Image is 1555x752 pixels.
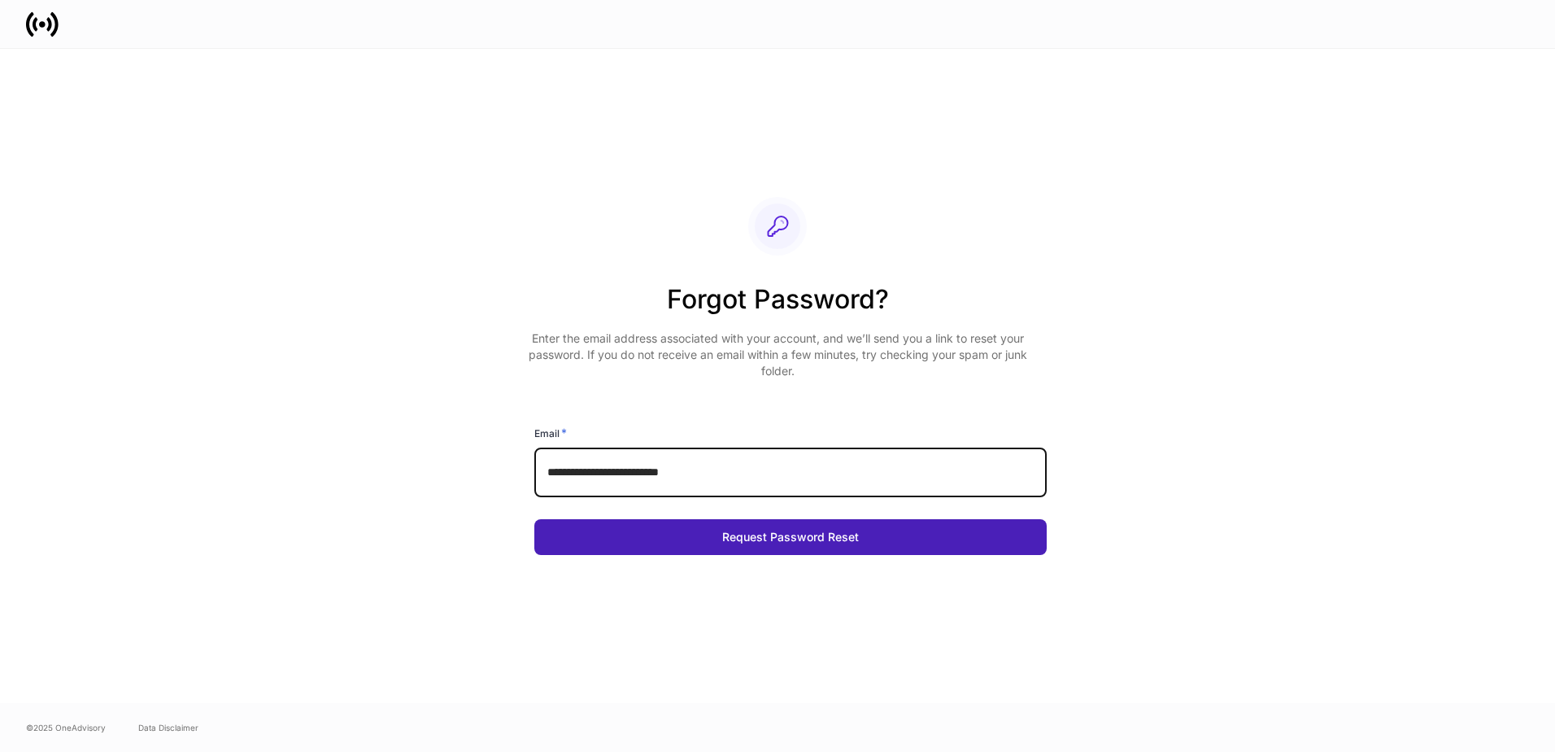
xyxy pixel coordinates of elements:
[722,529,859,545] div: Request Password Reset
[534,425,567,441] h6: Email
[534,519,1047,555] button: Request Password Reset
[26,721,106,734] span: © 2025 OneAdvisory
[521,330,1034,379] p: Enter the email address associated with your account, and we’ll send you a link to reset your pas...
[521,282,1034,330] h2: Forgot Password?
[138,721,198,734] a: Data Disclaimer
